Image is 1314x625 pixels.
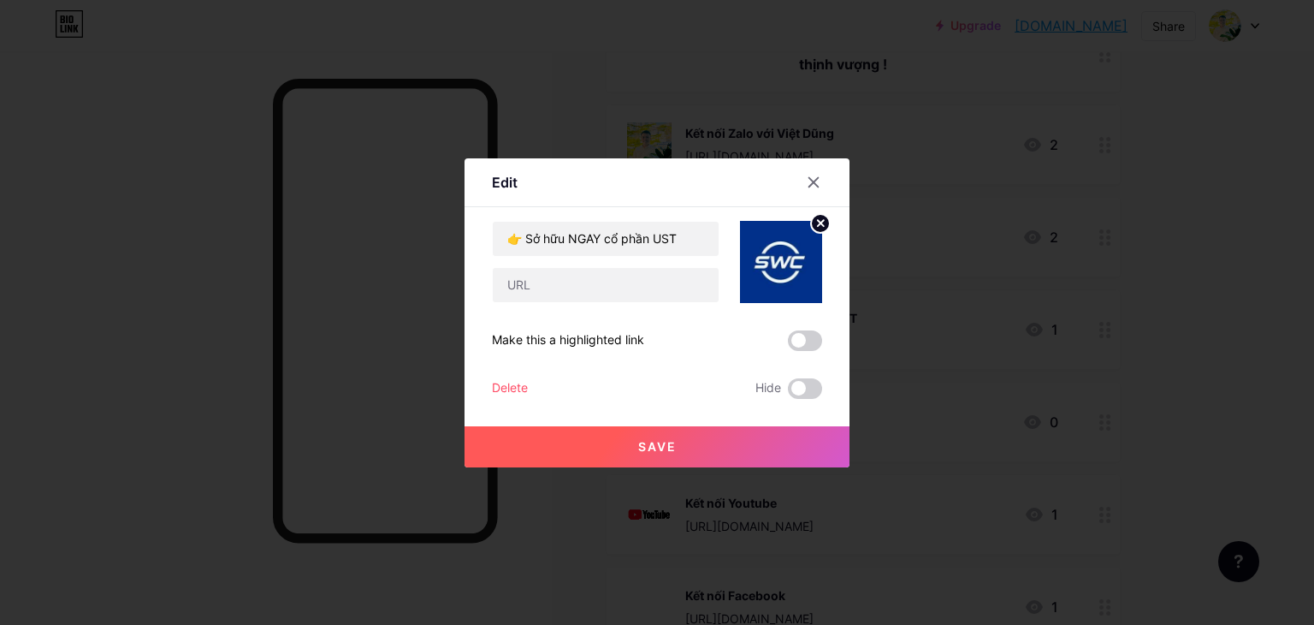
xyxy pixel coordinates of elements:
[740,221,822,303] img: link_thumbnail
[638,439,677,454] span: Save
[492,172,518,193] div: Edit
[493,268,719,302] input: URL
[465,426,849,467] button: Save
[492,330,644,351] div: Make this a highlighted link
[492,378,528,399] div: Delete
[493,222,719,256] input: Title
[755,378,781,399] span: Hide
